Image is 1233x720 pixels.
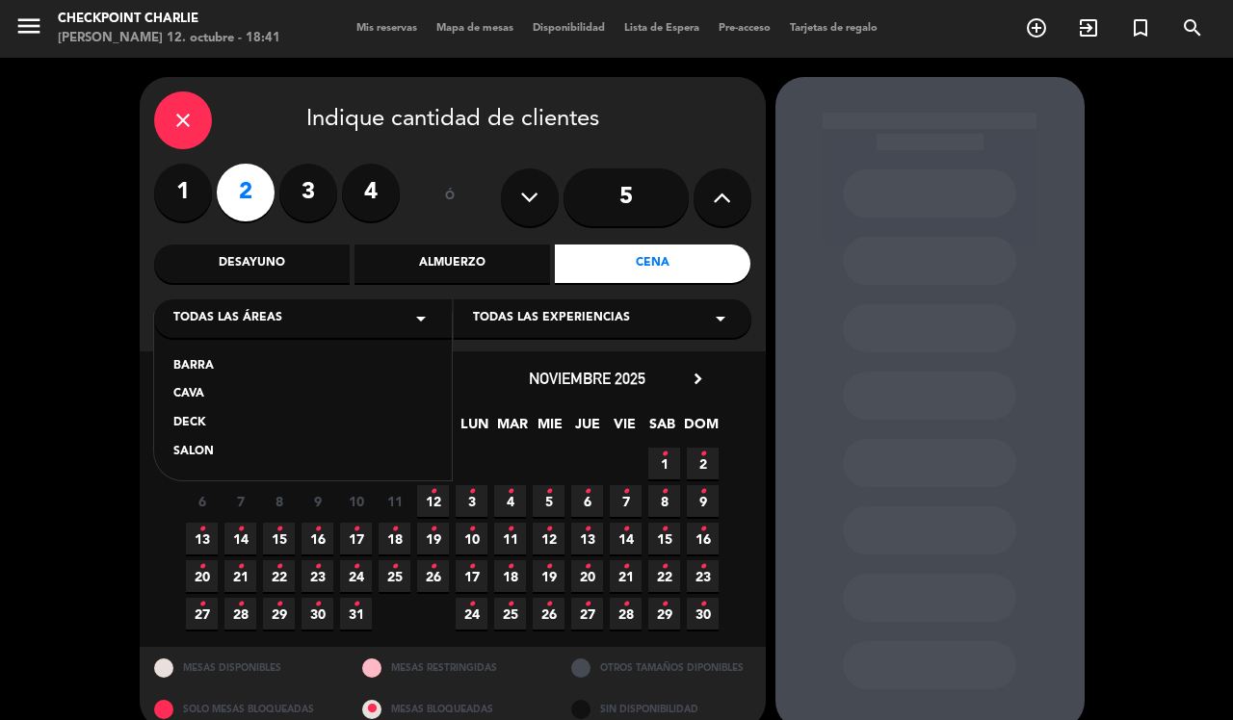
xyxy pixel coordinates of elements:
[709,307,732,330] i: arrow_drop_down
[1181,16,1204,39] i: search
[186,523,218,554] span: 13
[186,598,218,630] span: 27
[456,485,487,517] span: 3
[1025,16,1048,39] i: add_circle_outline
[459,413,490,445] span: LUN
[780,23,887,34] span: Tarjetas de regalo
[14,12,43,47] button: menu
[661,439,668,470] i: •
[646,413,678,445] span: SAB
[507,552,513,582] i: •
[687,598,719,630] span: 30
[622,514,629,545] i: •
[275,552,282,582] i: •
[648,598,680,630] span: 29
[263,523,295,554] span: 15
[661,589,668,620] i: •
[347,23,427,34] span: Mis reservas
[609,413,641,445] span: VIE
[545,589,552,620] i: •
[584,476,590,507] i: •
[217,164,275,221] label: 2
[314,514,321,545] i: •
[173,443,433,462] div: SALON
[14,12,43,40] i: menu
[494,485,526,517] span: 4
[661,476,668,507] i: •
[529,369,645,388] span: noviembre 2025
[494,523,526,554] span: 11
[622,552,629,582] i: •
[302,485,333,517] span: 9
[302,560,333,592] span: 23
[507,476,513,507] i: •
[275,589,282,620] i: •
[648,560,680,592] span: 22
[314,552,321,582] i: •
[340,523,372,554] span: 17
[417,560,449,592] span: 26
[545,476,552,507] i: •
[571,560,603,592] span: 20
[468,476,475,507] i: •
[1129,16,1152,39] i: turned_in_not
[302,523,333,554] span: 16
[688,369,708,389] i: chevron_right
[354,244,550,283] div: Almuerzo
[473,309,630,328] span: Todas las experiencias
[417,523,449,554] span: 19
[391,514,398,545] i: •
[237,589,244,620] i: •
[173,357,433,376] div: BARRA
[468,514,475,545] i: •
[430,514,436,545] i: •
[610,523,642,554] span: 14
[533,485,564,517] span: 5
[198,589,205,620] i: •
[699,589,706,620] i: •
[534,413,565,445] span: MIE
[571,598,603,630] span: 27
[571,523,603,554] span: 13
[494,598,526,630] span: 25
[699,552,706,582] i: •
[340,598,372,630] span: 31
[648,448,680,479] span: 1
[173,414,433,433] div: DECK
[314,589,321,620] i: •
[507,514,513,545] i: •
[533,560,564,592] span: 19
[1077,16,1100,39] i: exit_to_app
[353,589,359,620] i: •
[456,598,487,630] span: 24
[622,589,629,620] i: •
[584,514,590,545] i: •
[648,523,680,554] span: 15
[198,552,205,582] i: •
[263,598,295,630] span: 29
[173,385,433,404] div: CAVA
[684,413,716,445] span: DOM
[687,448,719,479] span: 2
[557,647,766,688] div: OTROS TAMAÑOS DIPONIBLES
[622,476,629,507] i: •
[523,23,615,34] span: Disponibilidad
[58,10,280,29] div: Checkpoint Charlie
[571,413,603,445] span: JUE
[224,523,256,554] span: 14
[545,552,552,582] i: •
[186,560,218,592] span: 20
[302,598,333,630] span: 30
[661,514,668,545] i: •
[610,598,642,630] span: 28
[171,109,195,132] i: close
[427,23,523,34] span: Mapa de mesas
[154,164,212,221] label: 1
[353,514,359,545] i: •
[430,476,436,507] i: •
[496,413,528,445] span: MAR
[186,485,218,517] span: 6
[709,23,780,34] span: Pre-acceso
[391,552,398,582] i: •
[154,244,350,283] div: Desayuno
